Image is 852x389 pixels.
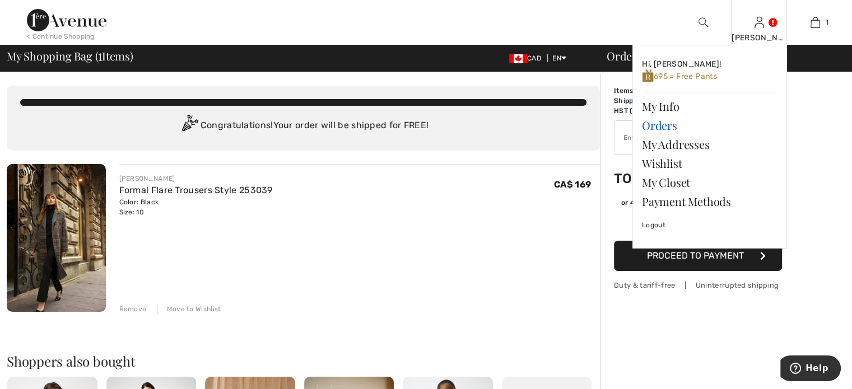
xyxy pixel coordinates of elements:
[642,59,721,69] span: Hi, [PERSON_NAME]!
[7,50,133,62] span: My Shopping Bag ( Items)
[642,97,777,116] a: My Info
[593,50,845,62] div: Order Summary
[780,355,841,383] iframe: Opens a widget where you can find more information
[509,54,546,62] span: CAD
[119,174,273,184] div: [PERSON_NAME]
[614,198,782,212] div: or 4 payments ofCA$ 48.59withSezzle Click to learn more about Sezzle
[642,173,777,192] a: My Closet
[755,16,764,29] img: My Info
[642,192,777,211] a: Payment Methods
[642,69,654,83] img: loyalty_logo_r.svg
[614,280,782,290] div: Duty & tariff-free | Uninterrupted shipping
[98,48,102,62] span: 1
[614,96,675,106] td: Shipping
[157,304,221,314] div: Move to Wishlist
[642,211,777,239] a: Logout
[614,160,675,198] td: Total
[119,185,273,195] a: Formal Flare Trousers Style 253039
[642,54,777,87] a: Hi, [PERSON_NAME]! 695 = Free Pants
[614,212,782,237] iframe: PayPal-paypal
[509,54,527,63] img: Canadian Dollar
[642,135,777,154] a: My Addresses
[811,16,820,29] img: My Bag
[642,72,717,81] span: 695 = Free Pants
[552,54,566,62] span: EN
[178,115,201,137] img: Congratulation2.svg
[27,9,106,31] img: 1ère Avenue
[20,115,586,137] div: Congratulations! Your order will be shipped for FREE!
[554,179,591,190] span: CA$ 169
[826,17,828,27] span: 1
[119,197,273,217] div: Color: Black Size: 10
[732,32,786,44] div: [PERSON_NAME]
[642,154,777,173] a: Wishlist
[755,17,764,27] a: Sign In
[7,164,106,312] img: Formal Flare Trousers Style 253039
[614,241,782,271] button: Proceed to Payment
[614,121,751,154] input: Promo code
[119,304,147,314] div: Remove
[699,16,708,29] img: search the website
[642,116,777,135] a: Orders
[614,106,675,116] td: HST (15%)
[788,16,842,29] a: 1
[27,31,95,41] div: < Continue Shopping
[7,354,600,368] h2: Shoppers also bought
[614,86,675,96] td: Items ( )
